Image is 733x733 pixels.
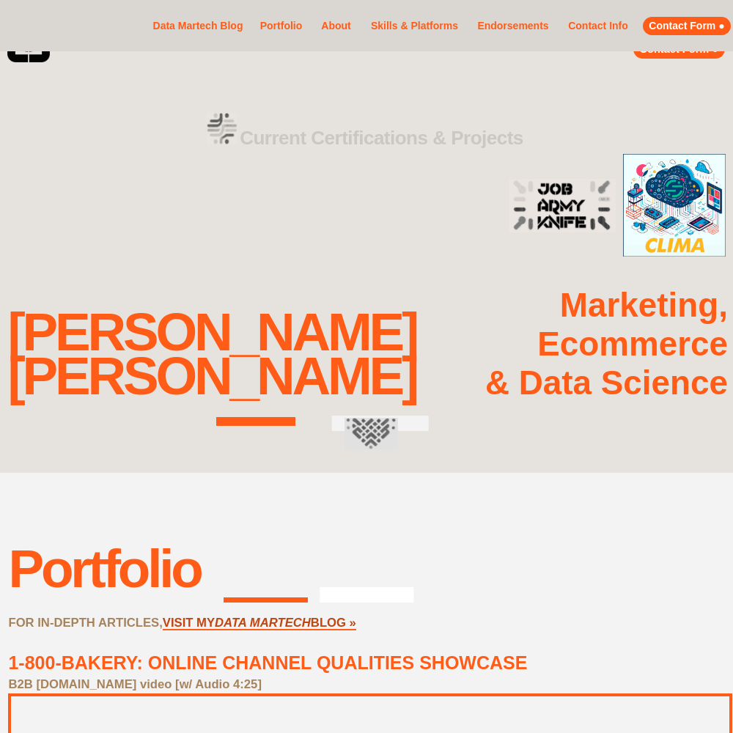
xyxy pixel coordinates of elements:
a: BLOG » [311,616,356,630]
strong: B2B [DOMAIN_NAME] video [w/ Audio 4:25] [8,677,261,691]
a: Contact Form ● [643,17,731,35]
strong: & Data Science [485,364,728,402]
iframe: Chat Widget [660,663,733,733]
a: DATA MARTECH [215,616,311,630]
strong: Marketing, [560,287,728,324]
a: VISIT MY [163,616,215,630]
a: Portfolio [257,10,306,43]
a: 1-800-BAKERY: ONLINE CHANNEL QUALITIES SHOWCASE [8,652,527,673]
a: Contact Info [564,17,633,35]
a: Data Martech Blog [150,5,246,47]
a: Skills & Platforms [366,10,463,43]
strong: Ecommerce [537,325,728,363]
div: [PERSON_NAME] [PERSON_NAME] [7,310,416,399]
div: Portfolio [8,538,200,599]
a: Endorsements [474,17,553,35]
a: About [317,17,356,35]
strong: FOR IN-DEPTH ARTICLES, [8,616,162,630]
strong: Current Certifications & Projects [240,127,523,149]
